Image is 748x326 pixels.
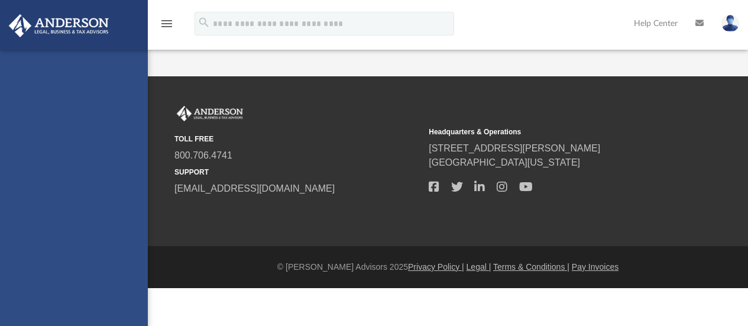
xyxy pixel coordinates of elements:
a: 800.706.4741 [174,150,232,160]
a: menu [160,22,174,31]
img: User Pic [721,15,739,32]
i: search [197,16,211,29]
a: Pay Invoices [572,262,619,272]
small: Headquarters & Operations [429,127,675,137]
a: Privacy Policy | [408,262,464,272]
a: [GEOGRAPHIC_DATA][US_STATE] [429,157,580,167]
img: Anderson Advisors Platinum Portal [5,14,112,37]
a: Legal | [467,262,491,272]
div: © [PERSON_NAME] Advisors 2025 [148,261,748,273]
a: [STREET_ADDRESS][PERSON_NAME] [429,143,600,153]
i: menu [160,17,174,31]
img: Anderson Advisors Platinum Portal [174,106,245,121]
small: TOLL FREE [174,134,420,144]
small: SUPPORT [174,167,420,177]
a: Terms & Conditions | [493,262,569,272]
a: [EMAIL_ADDRESS][DOMAIN_NAME] [174,183,335,193]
